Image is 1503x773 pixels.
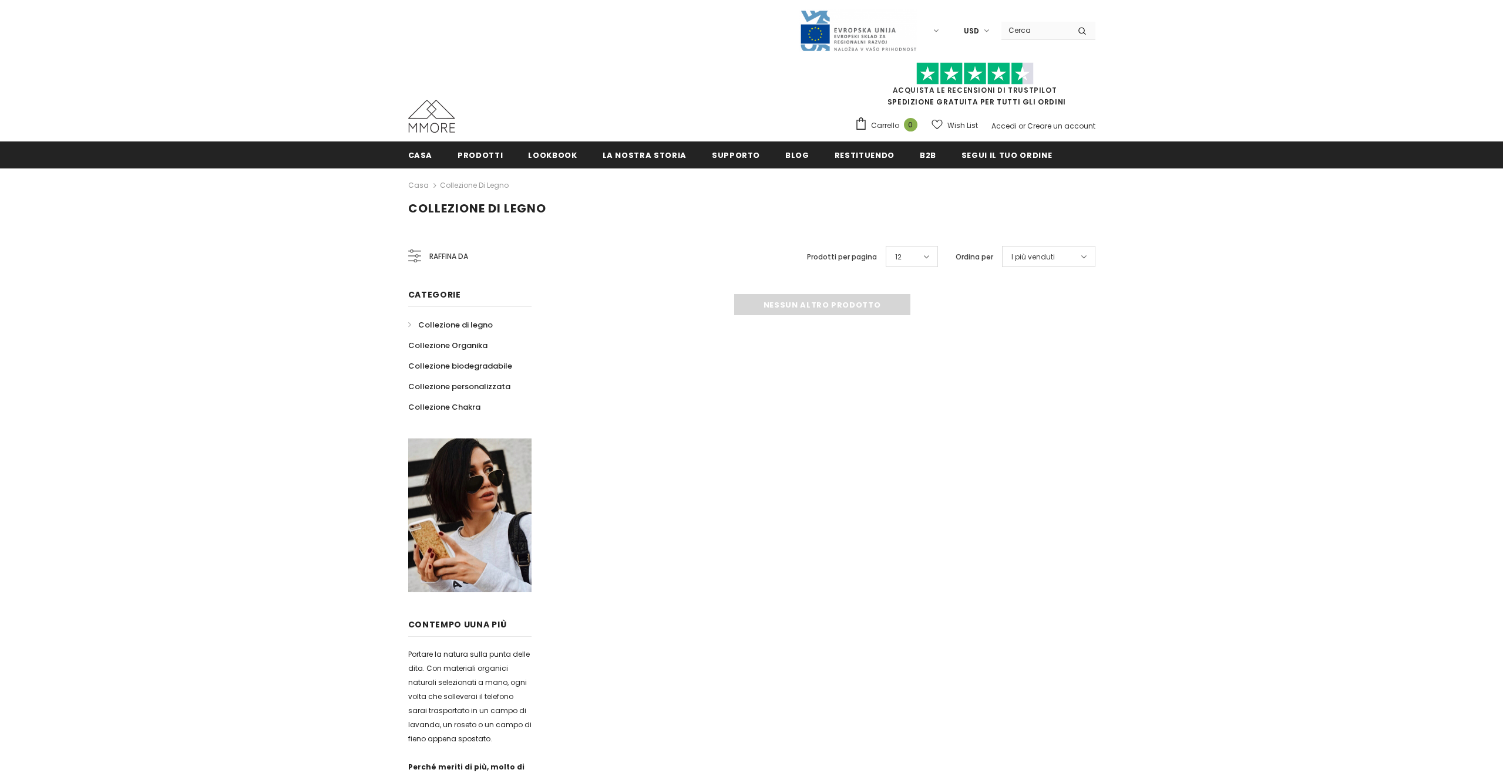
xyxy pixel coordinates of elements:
[408,178,429,193] a: Casa
[408,150,433,161] span: Casa
[1011,251,1055,263] span: I più venduti
[528,150,577,161] span: Lookbook
[855,67,1095,107] span: SPEDIZIONE GRATUITA PER TUTTI GLI ORDINI
[904,118,917,131] span: 0
[408,200,546,217] span: Collezione di legno
[408,340,487,351] span: Collezione Organika
[603,150,687,161] span: La nostra storia
[799,9,917,52] img: Javni Razpis
[961,150,1052,161] span: Segui il tuo ordine
[408,376,510,397] a: Collezione personalizzata
[440,180,509,190] a: Collezione di legno
[712,150,760,161] span: supporto
[835,141,895,168] a: Restituendo
[603,141,687,168] a: La nostra storia
[1018,121,1025,131] span: or
[947,120,978,131] span: Wish List
[964,25,979,37] span: USD
[429,250,468,263] span: Raffina da
[458,141,503,168] a: Prodotti
[807,251,877,263] label: Prodotti per pagina
[916,62,1034,85] img: Fidati di Pilot Stars
[961,141,1052,168] a: Segui il tuo ordine
[835,150,895,161] span: Restituendo
[408,335,487,356] a: Collezione Organika
[895,251,902,263] span: 12
[956,251,993,263] label: Ordina per
[920,150,936,161] span: B2B
[920,141,936,168] a: B2B
[932,115,978,136] a: Wish List
[712,141,760,168] a: supporto
[408,289,461,301] span: Categorie
[785,150,809,161] span: Blog
[528,141,577,168] a: Lookbook
[408,141,433,168] a: Casa
[871,120,899,131] span: Carrello
[408,356,512,376] a: Collezione biodegradabile
[408,397,480,417] a: Collezione Chakra
[799,25,917,35] a: Javni Razpis
[893,85,1057,95] a: Acquista le recensioni di TrustPilot
[785,141,809,168] a: Blog
[408,619,507,630] span: contempo uUna più
[408,315,493,335] a: Collezione di legno
[418,319,493,330] span: Collezione di legno
[1027,121,1095,131] a: Creare un account
[408,647,532,746] p: Portare la natura sulla punta delle dita. Con materiali organici naturali selezionati a mano, ogn...
[1001,22,1069,39] input: Search Site
[408,360,512,372] span: Collezione biodegradabile
[991,121,1017,131] a: Accedi
[408,381,510,392] span: Collezione personalizzata
[855,117,923,134] a: Carrello 0
[458,150,503,161] span: Prodotti
[408,401,480,413] span: Collezione Chakra
[408,100,455,133] img: Casi MMORE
